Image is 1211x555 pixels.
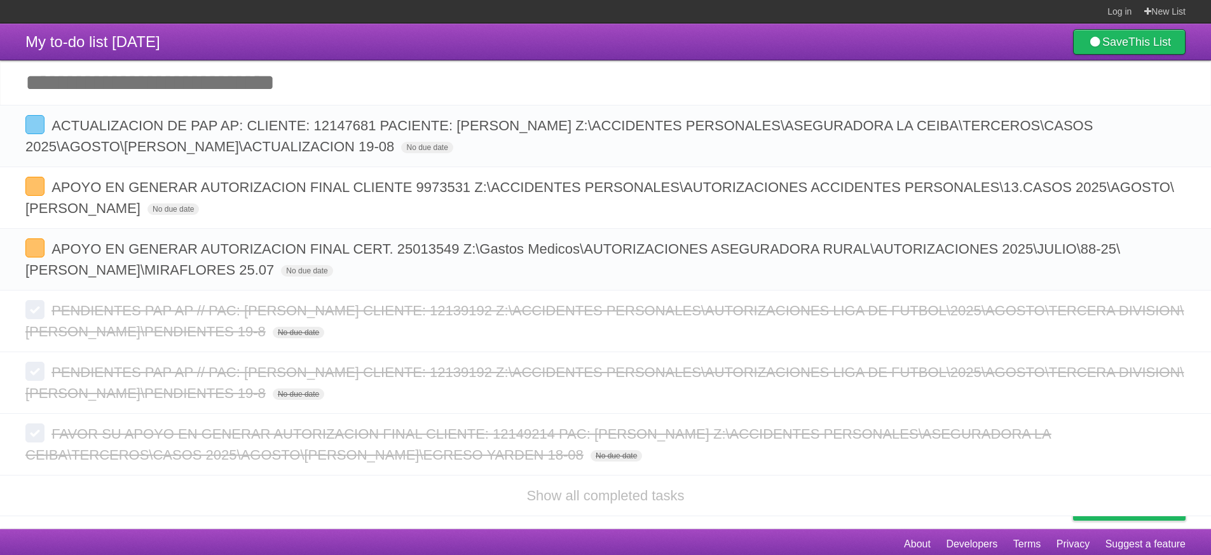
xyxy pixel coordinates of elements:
[526,488,684,504] a: Show all completed tasks
[25,426,1051,463] span: FAVOR SU APOYO EN GENERAR AUTORIZACION FINAL CLIENTE: 12149214 PAC: [PERSON_NAME] Z:\ACCIDENTES P...
[273,327,324,338] span: No due date
[1100,498,1179,520] span: Buy me a coffee
[25,362,44,381] label: Done
[281,265,332,277] span: No due date
[25,115,44,134] label: Done
[401,142,453,153] span: No due date
[273,388,324,400] span: No due date
[147,203,199,215] span: No due date
[25,179,1174,216] span: APOYO EN GENERAR AUTORIZACION FINAL CLIENTE 9973531 Z:\ACCIDENTES PERSONALES\AUTORIZACIONES ACCID...
[25,241,1120,278] span: APOYO EN GENERAR AUTORIZACION FINAL CERT. 25013549 Z:\Gastos Medicos\AUTORIZACIONES ASEGURADORA R...
[25,118,1093,154] span: ACTUALIZACION DE PAP AP: CLIENTE: 12147681 PACIENTE: [PERSON_NAME] Z:\ACCIDENTES PERSONALES\ASEGU...
[25,423,44,442] label: Done
[25,33,160,50] span: My to-do list [DATE]
[25,238,44,257] label: Done
[1128,36,1171,48] b: This List
[25,177,44,196] label: Done
[591,450,642,462] span: No due date
[1073,29,1186,55] a: SaveThis List
[25,364,1184,401] span: PENDIENTES PAP AP // PAC: [PERSON_NAME] CLIENTE: 12139192 Z:\ACCIDENTES PERSONALES\AUTORIZACIONES...
[25,300,44,319] label: Done
[25,303,1184,339] span: PENDIENTES PAP AP // PAC: [PERSON_NAME] CLIENTE: 12139192 Z:\ACCIDENTES PERSONALES\AUTORIZACIONES...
